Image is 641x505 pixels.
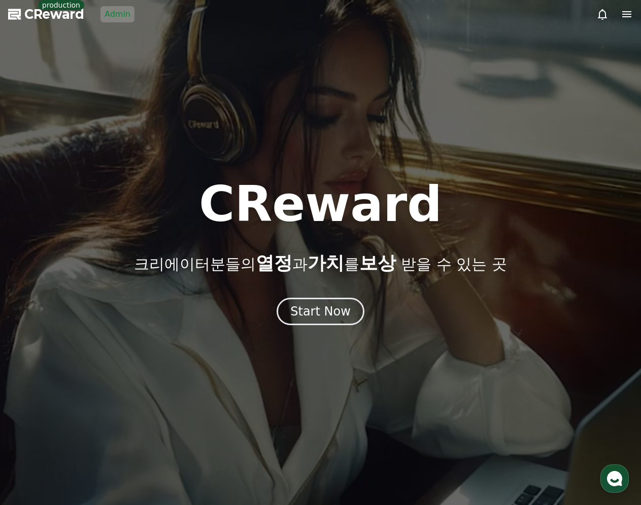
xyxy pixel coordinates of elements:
div: Start Now [290,303,351,320]
h1: CReward [199,180,442,229]
p: 크리에이터분들의 과 를 받을 수 있는 곳 [134,253,507,273]
a: CReward [8,6,84,22]
span: 보상 [359,253,396,273]
a: Start Now [277,308,364,318]
span: CReward [24,6,84,22]
span: 열정 [256,253,292,273]
span: 가치 [308,253,344,273]
a: Admin [100,6,134,22]
button: Start Now [277,298,364,325]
